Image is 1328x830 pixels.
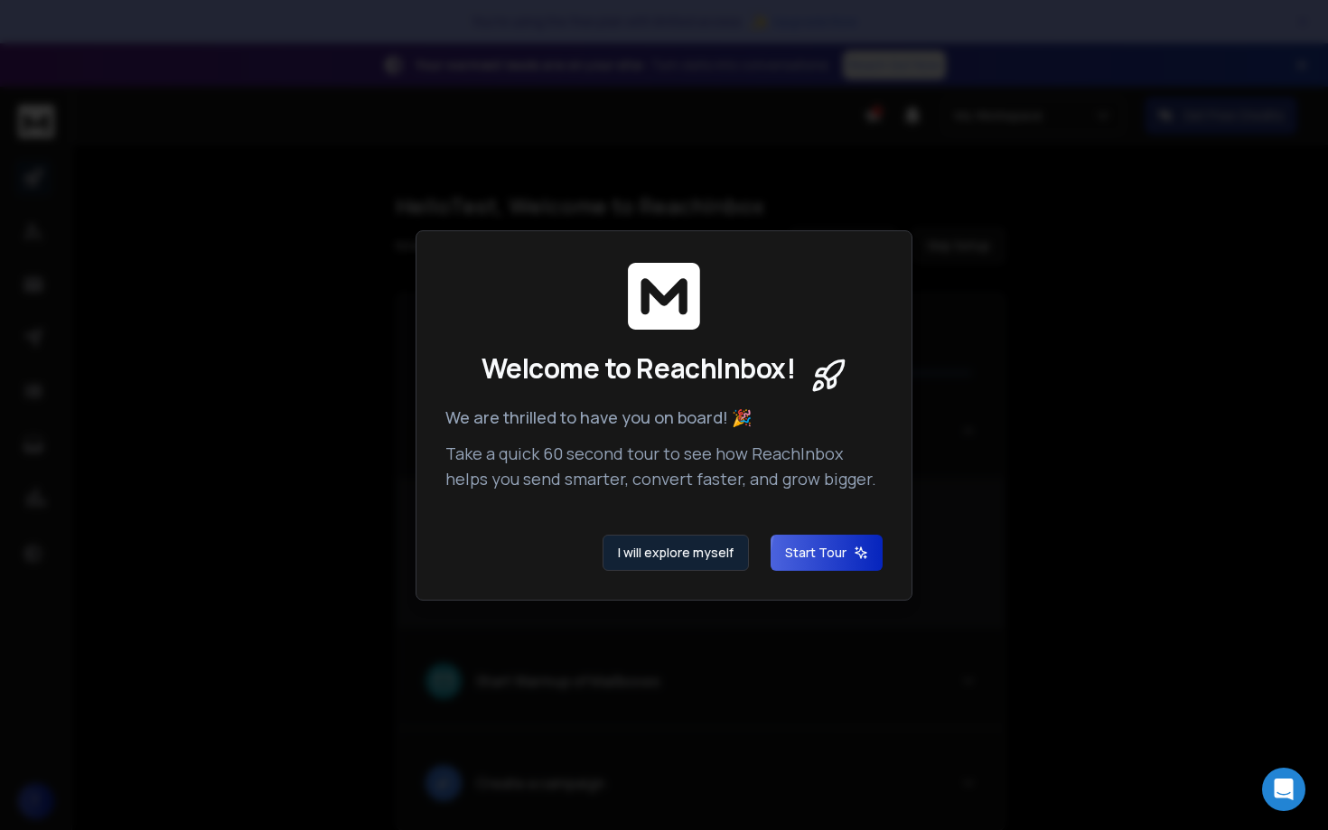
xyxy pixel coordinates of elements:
p: We are thrilled to have you on board! 🎉 [445,405,883,430]
button: I will explore myself [603,535,749,571]
div: Open Intercom Messenger [1262,768,1305,811]
p: Take a quick 60 second tour to see how ReachInbox helps you send smarter, convert faster, and gro... [445,441,883,491]
span: Start Tour [785,544,868,562]
span: Welcome to ReachInbox! [482,352,795,385]
button: Start Tour [771,535,883,571]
